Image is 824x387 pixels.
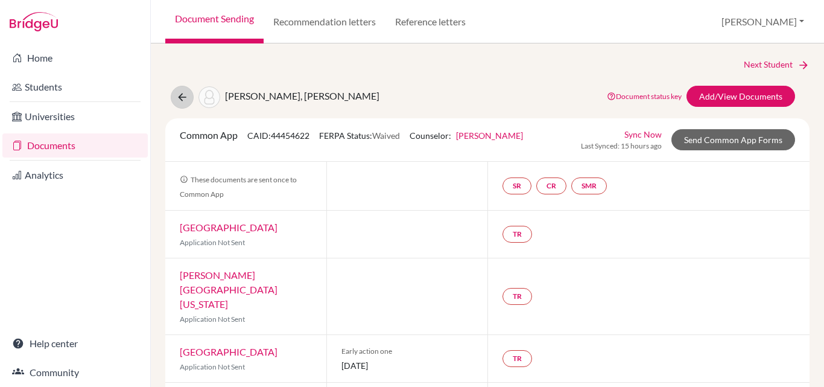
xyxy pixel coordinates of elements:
[502,178,531,194] a: SR
[502,226,532,243] a: TR
[744,58,810,71] a: Next Student
[607,92,682,101] a: Document status key
[2,163,148,187] a: Analytics
[571,178,607,194] a: SMR
[716,10,810,33] button: [PERSON_NAME]
[247,130,309,141] span: CAID: 44454622
[2,46,148,70] a: Home
[341,359,473,372] span: [DATE]
[180,315,245,324] span: Application Not Sent
[671,129,795,150] a: Send Common App Forms
[180,222,277,233] a: [GEOGRAPHIC_DATA]
[180,269,277,310] a: [PERSON_NAME][GEOGRAPHIC_DATA][US_STATE]
[319,130,400,141] span: FERPA Status:
[2,360,148,385] a: Community
[180,346,277,357] a: [GEOGRAPHIC_DATA]
[2,133,148,158] a: Documents
[536,178,566,194] a: CR
[10,12,58,31] img: Bridge-U
[456,130,523,141] a: [PERSON_NAME]
[686,86,795,107] a: Add/View Documents
[581,141,662,152] span: Last Synced: 15 hours ago
[2,331,148,356] a: Help center
[2,104,148,129] a: Universities
[372,130,400,141] span: Waived
[341,346,473,357] span: Early action one
[180,129,238,141] span: Common App
[225,90,379,101] span: [PERSON_NAME], [PERSON_NAME]
[2,75,148,99] a: Students
[502,288,532,305] a: TR
[180,362,245,371] span: Application Not Sent
[502,350,532,367] a: TR
[410,130,523,141] span: Counselor:
[180,175,297,199] span: These documents are sent once to Common App
[180,238,245,247] span: Application Not Sent
[624,128,662,141] a: Sync Now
